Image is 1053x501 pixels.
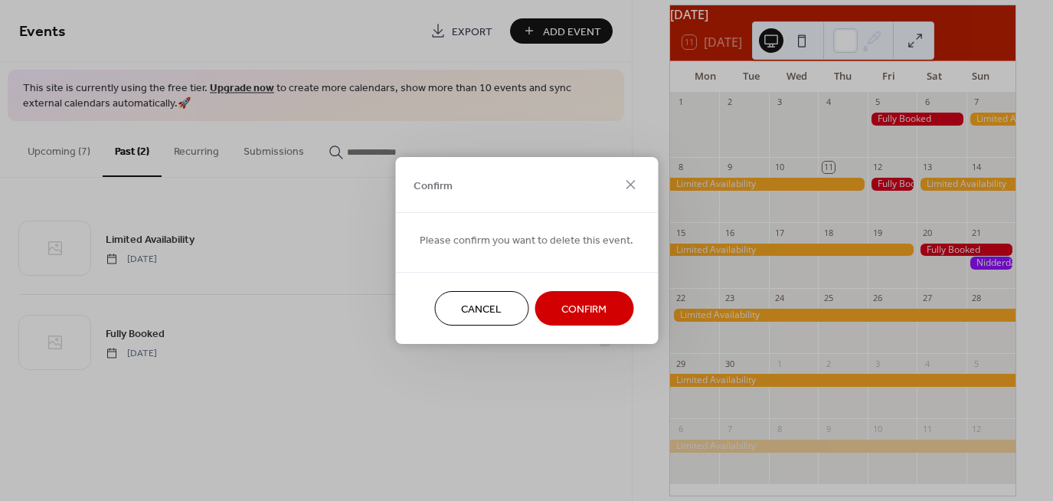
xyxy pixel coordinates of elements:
span: Cancel [461,302,502,318]
span: Please confirm you want to delete this event. [420,233,633,249]
button: Confirm [535,291,633,326]
span: Confirm [561,302,607,318]
span: Confirm [414,178,453,194]
button: Cancel [434,291,528,326]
